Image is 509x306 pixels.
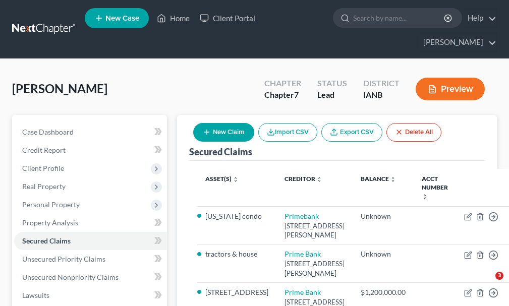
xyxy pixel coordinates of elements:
[22,146,66,154] span: Credit Report
[22,182,66,191] span: Real Property
[422,175,448,200] a: Acct Number unfold_more
[285,288,321,296] a: Prime Bank
[285,250,321,258] a: Prime Bank
[361,249,406,259] div: Unknown
[22,236,71,245] span: Secured Claims
[258,123,317,142] button: Import CSV
[205,175,239,182] a: Asset(s) unfold_more
[193,123,254,142] button: New Claim
[12,81,107,96] span: [PERSON_NAME]
[233,176,239,182] i: unfold_more
[205,249,268,259] li: tractors & house
[264,89,301,101] div: Chapter
[22,128,74,136] span: Case Dashboard
[22,164,64,172] span: Client Profile
[361,287,406,297] div: $1,200,000.00
[205,211,268,221] li: [US_STATE] condo
[363,78,400,89] div: District
[14,268,167,286] a: Unsecured Nonpriority Claims
[285,175,322,182] a: Creditor unfold_more
[361,175,396,182] a: Balance unfold_more
[390,176,396,182] i: unfold_more
[418,33,496,51] a: [PERSON_NAME]
[22,273,119,281] span: Unsecured Nonpriority Claims
[264,78,301,89] div: Chapter
[195,9,260,27] a: Client Portal
[14,232,167,250] a: Secured Claims
[105,15,139,22] span: New Case
[416,78,485,100] button: Preview
[363,89,400,101] div: IANB
[285,221,345,240] div: [STREET_ADDRESS][PERSON_NAME]
[14,123,167,141] a: Case Dashboard
[14,141,167,159] a: Credit Report
[422,194,428,200] i: unfold_more
[361,211,406,221] div: Unknown
[285,212,319,220] a: Primebank
[205,287,268,297] li: [STREET_ADDRESS]
[14,214,167,232] a: Property Analysis
[321,123,382,142] a: Export CSV
[317,78,347,89] div: Status
[189,146,252,158] div: Secured Claims
[386,123,441,142] button: Delete All
[14,286,167,304] a: Lawsuits
[317,89,347,101] div: Lead
[285,259,345,278] div: [STREET_ADDRESS][PERSON_NAME]
[22,218,78,227] span: Property Analysis
[22,200,80,209] span: Personal Property
[316,176,322,182] i: unfold_more
[463,9,496,27] a: Help
[152,9,195,27] a: Home
[353,9,445,27] input: Search by name...
[495,272,503,280] span: 3
[294,90,299,99] span: 7
[22,291,49,299] span: Lawsuits
[22,255,105,263] span: Unsecured Priority Claims
[14,250,167,268] a: Unsecured Priority Claims
[475,272,499,296] iframe: Intercom live chat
